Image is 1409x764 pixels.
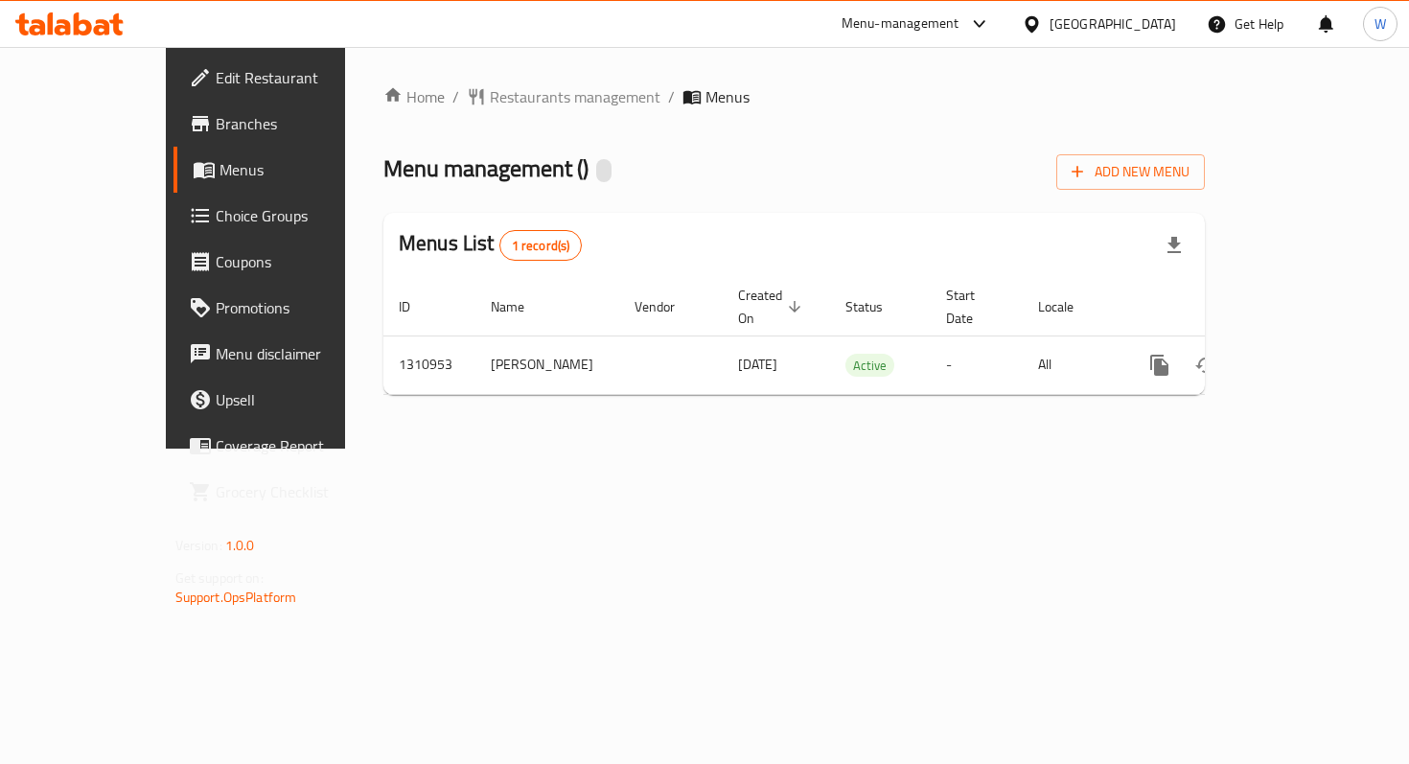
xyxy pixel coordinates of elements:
[738,284,807,330] span: Created On
[1137,342,1183,388] button: more
[216,480,385,503] span: Grocery Checklist
[173,101,401,147] a: Branches
[475,336,619,394] td: [PERSON_NAME]
[668,85,675,108] li: /
[1072,160,1190,184] span: Add New Menu
[173,285,401,331] a: Promotions
[1038,295,1098,318] span: Locale
[216,342,385,365] span: Menu disclaimer
[175,566,264,590] span: Get support on:
[219,158,385,181] span: Menus
[491,295,549,318] span: Name
[216,66,385,89] span: Edit Restaurant
[175,533,222,558] span: Version:
[173,423,401,469] a: Coverage Report
[452,85,459,108] li: /
[845,295,908,318] span: Status
[635,295,700,318] span: Vendor
[383,85,445,108] a: Home
[1151,222,1197,268] div: Export file
[500,237,582,255] span: 1 record(s)
[216,204,385,227] span: Choice Groups
[1183,342,1229,388] button: Change Status
[173,469,401,515] a: Grocery Checklist
[931,336,1023,394] td: -
[173,331,401,377] a: Menu disclaimer
[705,85,750,108] span: Menus
[173,239,401,285] a: Coupons
[383,278,1336,395] table: enhanced table
[216,296,385,319] span: Promotions
[216,112,385,135] span: Branches
[842,12,959,35] div: Menu-management
[1056,154,1205,190] button: Add New Menu
[383,85,1205,108] nav: breadcrumb
[1023,336,1121,394] td: All
[173,193,401,239] a: Choice Groups
[175,585,297,610] a: Support.OpsPlatform
[383,336,475,394] td: 1310953
[399,229,582,261] h2: Menus List
[845,354,894,377] div: Active
[399,295,435,318] span: ID
[1374,13,1386,35] span: W
[216,434,385,457] span: Coverage Report
[490,85,660,108] span: Restaurants management
[1050,13,1176,35] div: [GEOGRAPHIC_DATA]
[173,147,401,193] a: Menus
[738,352,777,377] span: [DATE]
[467,85,660,108] a: Restaurants management
[173,377,401,423] a: Upsell
[499,230,583,261] div: Total records count
[946,284,1000,330] span: Start Date
[173,55,401,101] a: Edit Restaurant
[216,388,385,411] span: Upsell
[225,533,255,558] span: 1.0.0
[1121,278,1336,336] th: Actions
[216,250,385,273] span: Coupons
[383,147,589,190] span: Menu management ( )
[845,355,894,377] span: Active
